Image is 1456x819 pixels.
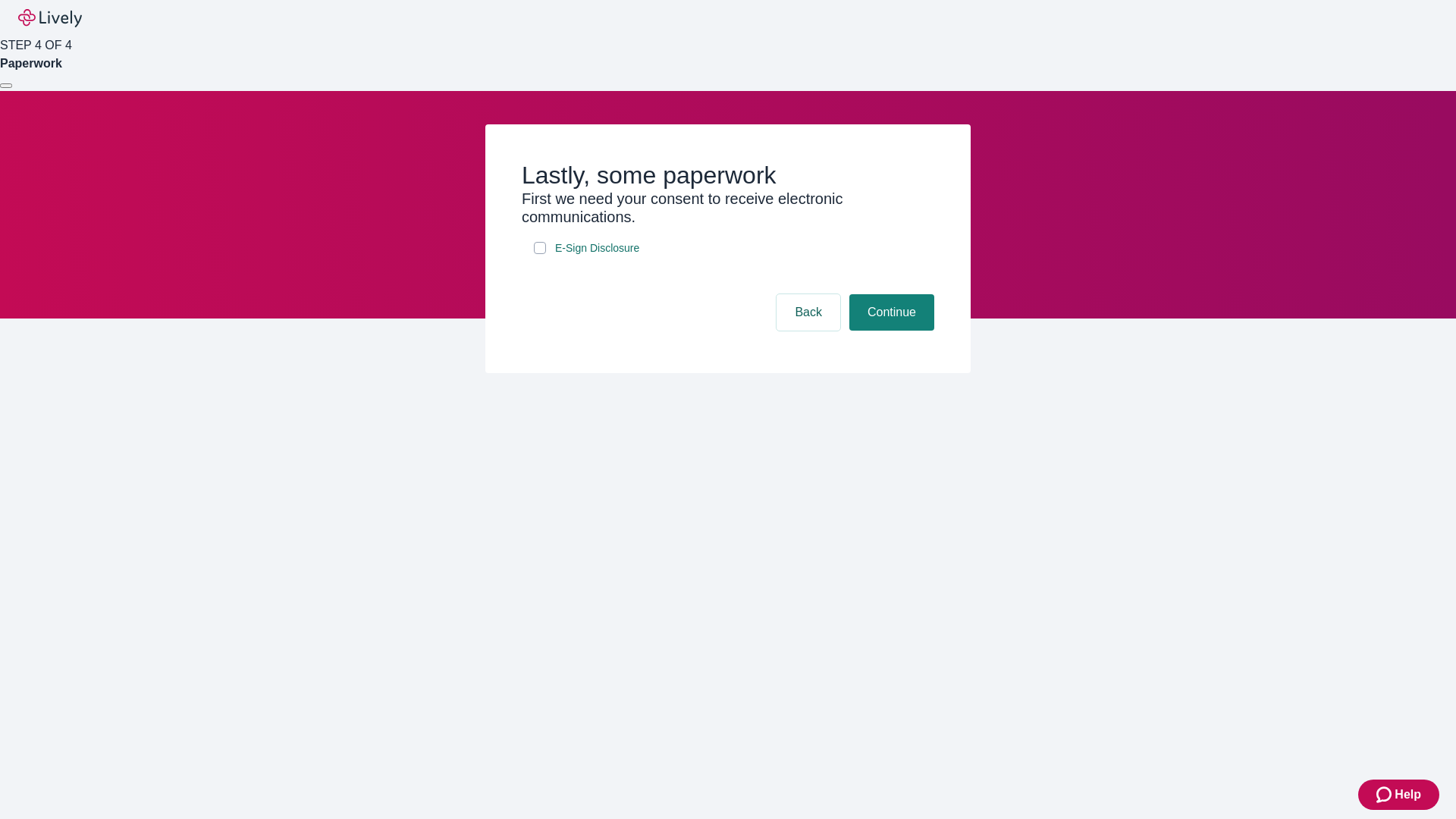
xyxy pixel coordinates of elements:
span: E-Sign Disclosure [555,240,639,256]
button: Zendesk support iconHelp [1358,780,1439,810]
svg: Zendesk support icon [1376,786,1395,804]
a: e-sign disclosure document [552,239,642,258]
h3: First we need your consent to receive electronic communications. [522,190,934,226]
img: Lively [18,9,82,27]
button: Continue [849,294,934,331]
button: Back [777,294,840,331]
h2: Lastly, some paperwork [522,161,934,190]
span: Help [1395,786,1421,804]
